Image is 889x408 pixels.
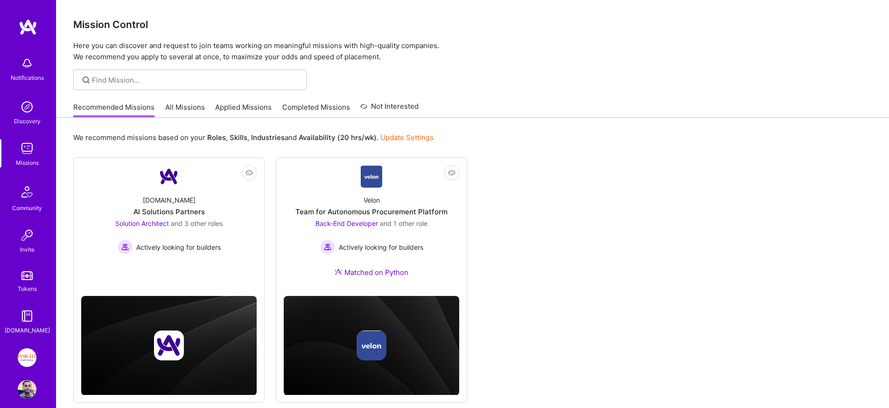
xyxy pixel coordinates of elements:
[339,242,423,252] span: Actively looking for builders
[295,207,448,217] div: Team for Autonomous Procurement Platform
[81,296,257,395] img: cover
[165,102,205,118] a: All Missions
[18,380,36,399] img: User Avatar
[92,75,300,85] input: overall type: UNKNOWN_TYPE server type: NO_SERVER_DATA heuristic type: UNKNOWN_TYPE label: Find M...
[21,271,33,280] img: tokens
[18,139,36,158] img: teamwork
[284,165,459,288] a: Company LogoVelonTeam for Autonomous Procurement PlatformBack-End Developer and 1 other roleActiv...
[12,203,42,213] div: Community
[154,331,184,360] img: Company logo
[380,133,434,142] a: Update Settings
[73,133,434,142] p: We recommend missions based on your , , and .
[251,133,285,142] b: Industries
[5,325,50,335] div: [DOMAIN_NAME]
[14,116,41,126] div: Discovery
[357,331,386,360] img: Company logo
[315,219,378,227] span: Back-End Developer
[11,73,44,83] div: Notifications
[284,296,459,395] img: cover
[361,165,383,188] img: Company Logo
[19,19,37,35] img: logo
[230,133,247,142] b: Skills
[158,165,180,188] img: Company Logo
[215,102,272,118] a: Applied Missions
[18,54,36,73] img: bell
[299,133,377,142] b: Availability (20 hrs/wk)
[73,19,872,30] h3: Mission Control
[320,239,335,254] img: Actively looking for builders
[448,169,455,176] i: icon EyeClosed
[15,380,39,399] a: User Avatar
[81,165,257,276] a: Company Logo[DOMAIN_NAME]AI Solutions PartnersSolution Architect and 3 other rolesActively lookin...
[16,181,38,203] img: Community
[18,98,36,116] img: discovery
[171,219,223,227] span: and 3 other roles
[20,245,35,254] div: Invite
[335,268,342,275] img: Ateam Purple Icon
[18,307,36,325] img: guide book
[81,75,91,85] i: icon SearchGrey
[15,348,39,367] a: Insight Partners: Data & AI - Sourcing
[207,133,226,142] b: Roles
[335,267,408,277] div: Matched on Python
[18,348,36,367] img: Insight Partners: Data & AI - Sourcing
[364,195,380,205] div: Velon
[133,207,205,217] div: AI Solutions Partners
[360,101,419,118] a: Not Interested
[118,239,133,254] img: Actively looking for builders
[136,242,221,252] span: Actively looking for builders
[73,102,154,118] a: Recommended Missions
[18,284,37,294] div: Tokens
[143,195,196,205] div: [DOMAIN_NAME]
[18,226,36,245] img: Invite
[282,102,350,118] a: Completed Missions
[16,158,39,168] div: Missions
[245,169,253,176] i: icon EyeClosed
[380,219,427,227] span: and 1 other role
[115,219,169,227] span: Solution Architect
[73,40,872,63] p: Here you can discover and request to join teams working on meaningful missions with high-quality ...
